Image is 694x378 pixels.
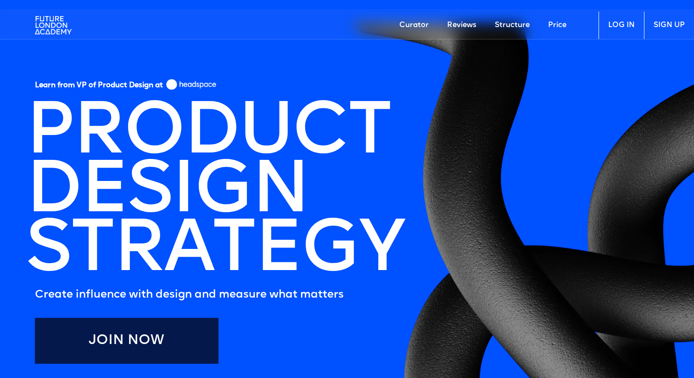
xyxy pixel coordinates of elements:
[438,11,486,39] a: Reviews
[644,11,694,39] a: SIGN UP
[35,318,218,364] a: Join Now
[599,11,644,39] a: LOG IN
[486,11,539,39] a: Structure
[35,81,163,93] h5: Learn from VP of Product Design at
[26,105,404,281] h1: PRODUCT DESIGN STRATEGY
[390,11,438,39] a: Curator
[35,286,404,304] h5: Create influence with design and measure what matters
[539,11,576,39] a: Price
